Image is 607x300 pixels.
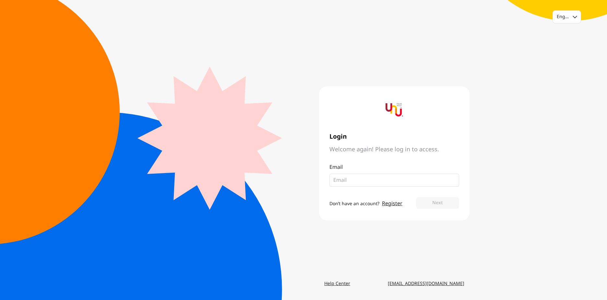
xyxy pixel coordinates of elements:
[557,14,569,20] div: English
[416,197,459,209] button: Next
[382,200,402,207] a: Register
[329,146,459,154] span: Welcome again! Please log in to access.
[329,163,459,171] p: Email
[333,176,450,184] input: Email
[386,101,403,119] img: yournextu-logo-vertical-compact-v2.png
[329,133,459,141] span: Login
[329,200,379,207] span: Don’t have an account?
[319,278,355,290] a: Help Center
[383,278,470,290] a: [EMAIL_ADDRESS][DOMAIN_NAME]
